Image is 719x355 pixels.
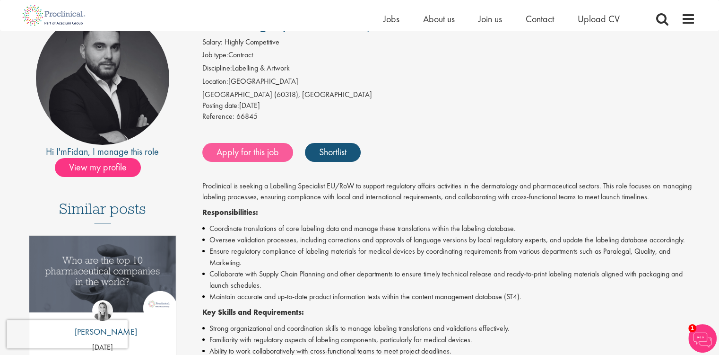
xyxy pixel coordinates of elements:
[59,201,146,223] h3: Similar posts
[225,37,279,47] span: Highly Competitive
[202,291,695,302] li: Maintain accurate and up-to-date product information texts within the content management database...
[29,236,176,312] img: Top 10 pharmaceutical companies in the world 2025
[55,158,141,177] span: View my profile
[202,76,695,89] li: [GEOGRAPHIC_DATA]
[202,223,695,234] li: Coordinate translations of core labeling data and manage these translations within the labeling d...
[423,13,455,25] a: About us
[202,207,258,217] strong: Responsibilities:
[67,145,88,158] a: Fidan
[24,145,182,159] div: Hi I'm , I manage this role
[202,63,695,76] li: Labelling & Artwork
[202,50,228,61] label: Job type:
[202,181,695,203] p: Proclinical is seeking a Labelling Specialist EU/RoW to support regulatory affairs activities in ...
[236,111,258,121] span: 66845
[202,143,293,162] a: Apply for this job
[202,268,695,291] li: Collaborate with Supply Chain Planning and other departments to ensure timely technical release a...
[202,50,695,63] li: Contract
[202,307,304,317] strong: Key Skills and Requirements:
[202,100,239,110] span: Posting date:
[688,324,717,353] img: Chatbot
[68,300,137,343] a: Hannah Burke [PERSON_NAME]
[202,76,228,87] label: Location:
[305,143,361,162] a: Shortlist
[383,13,399,25] a: Jobs
[202,89,695,100] div: [GEOGRAPHIC_DATA] (60318), [GEOGRAPHIC_DATA]
[202,100,695,111] div: [DATE]
[526,13,554,25] a: Contact
[36,11,169,145] img: imeage of recruiter Fidan Beqiraj
[29,236,176,319] a: Link to a post
[202,234,695,246] li: Oversee validation processes, including corrections and approvals of language versions by local r...
[578,13,620,25] a: Upload CV
[202,246,695,268] li: Ensure regulatory compliance of labeling materials for medical devices by coordinating requiremen...
[55,160,150,172] a: View my profile
[202,37,223,48] label: Salary:
[478,13,502,25] a: Join us
[202,111,234,122] label: Reference:
[202,323,695,334] li: Strong organizational and coordination skills to manage labeling translations and validations eff...
[92,300,113,321] img: Hannah Burke
[202,63,232,74] label: Discipline:
[7,320,128,348] iframe: reCAPTCHA
[202,334,695,346] li: Familiarity with regulatory aspects of labeling components, particularly for medical devices.
[688,324,696,332] span: 1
